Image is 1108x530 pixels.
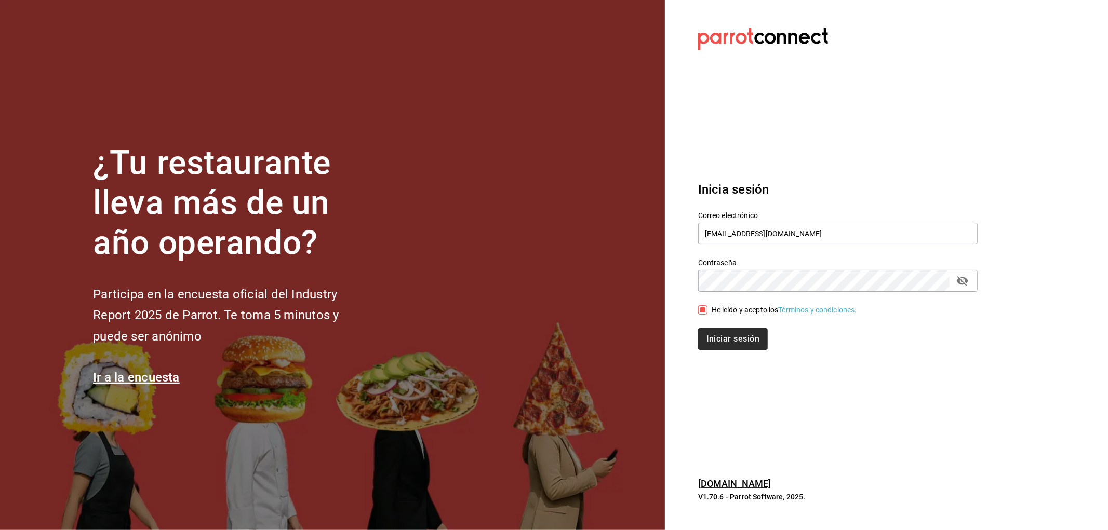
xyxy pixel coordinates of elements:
[698,212,978,220] label: Correo electrónico
[698,223,978,244] input: Ingresa tu correo electrónico
[698,180,978,199] h3: Inicia sesión
[698,328,768,350] button: Iniciar sesión
[698,260,978,267] label: Contraseña
[954,272,971,290] button: passwordField
[779,306,857,314] a: Términos y condiciones.
[698,492,978,502] p: V1.70.6 - Parrot Software, 2025.
[93,284,373,347] h2: Participa en la encuesta oficial del Industry Report 2025 de Parrot. Te toma 5 minutos y puede se...
[712,305,857,316] div: He leído y acepto los
[698,478,771,489] a: [DOMAIN_NAME]
[93,370,180,385] a: Ir a la encuesta
[93,143,373,263] h1: ¿Tu restaurante lleva más de un año operando?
